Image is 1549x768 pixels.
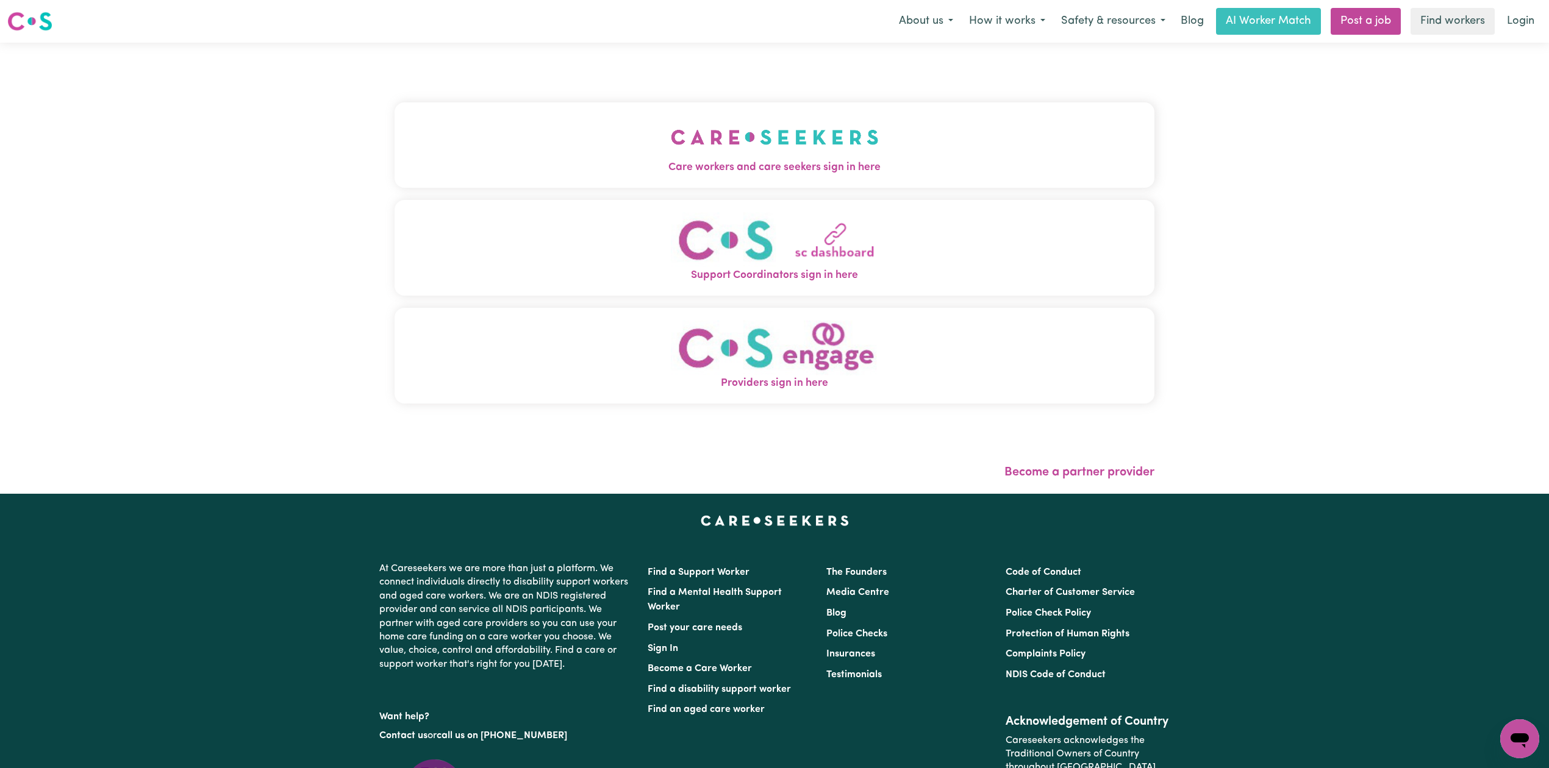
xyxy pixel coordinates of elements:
a: Blog [826,608,846,618]
a: Sign In [648,644,678,653]
a: Become a Care Worker [648,664,752,674]
a: Post your care needs [648,623,742,633]
a: Testimonials [826,670,882,680]
a: Find a Mental Health Support Worker [648,588,782,612]
a: Code of Conduct [1006,567,1081,577]
span: Providers sign in here [395,375,1154,391]
button: How it works [961,9,1053,34]
a: Police Checks [826,629,887,639]
a: Find a Support Worker [648,567,749,577]
a: Protection of Human Rights [1006,629,1129,639]
button: About us [891,9,961,34]
p: or [379,724,633,747]
a: Insurances [826,649,875,659]
a: The Founders [826,567,887,577]
a: Police Check Policy [1006,608,1091,618]
a: Find an aged care worker [648,705,765,714]
button: Providers sign in here [395,308,1154,404]
img: Careseekers logo [7,10,52,32]
a: Media Centre [826,588,889,597]
button: Care workers and care seekers sign in here [395,102,1154,188]
h2: Acknowledgement of Country [1006,714,1170,729]
a: Blog [1173,8,1211,35]
button: Safety & resources [1053,9,1173,34]
span: Support Coordinators sign in here [395,268,1154,283]
p: At Careseekers we are more than just a platform. We connect individuals directly to disability su... [379,557,633,676]
a: Find a disability support worker [648,684,791,694]
p: Want help? [379,705,633,724]
a: Complaints Policy [1006,649,1086,659]
a: NDIS Code of Conduct [1006,670,1106,680]
a: call us on [PHONE_NUMBER] [437,731,567,741]
span: Care workers and care seekers sign in here [395,160,1154,176]
a: Contact us [379,731,427,741]
a: Become a partner provider [1004,466,1154,478]
a: Careseekers home page [701,516,849,525]
button: Support Coordinators sign in here [395,200,1154,296]
a: AI Worker Match [1216,8,1321,35]
iframe: Button to launch messaging window [1500,719,1539,758]
a: Careseekers logo [7,7,52,35]
a: Login [1500,8,1542,35]
a: Post a job [1331,8,1401,35]
a: Find workers [1411,8,1495,35]
a: Charter of Customer Service [1006,588,1135,597]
